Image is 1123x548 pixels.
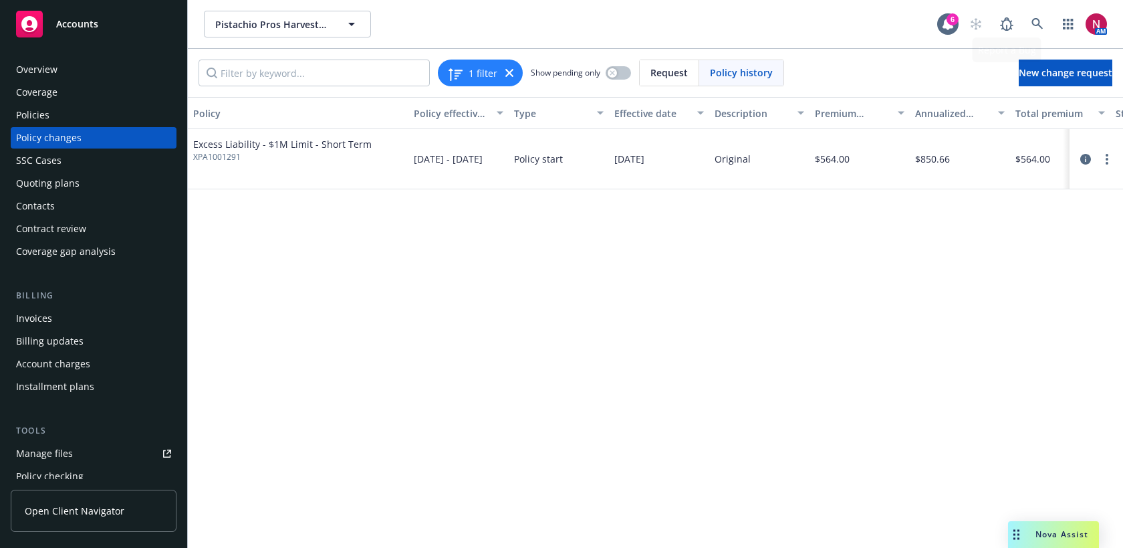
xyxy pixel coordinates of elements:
div: Billing [11,289,176,302]
a: circleInformation [1078,151,1094,167]
div: Drag to move [1008,521,1025,548]
span: Policy history [710,66,773,80]
div: Contacts [16,195,55,217]
a: Policies [11,104,176,126]
span: Policy start [514,152,563,166]
a: more [1099,151,1115,167]
a: Start snowing [963,11,989,37]
span: 1 filter [469,66,497,80]
div: Type [514,106,589,120]
div: Policy [193,106,403,120]
div: Premium change [815,106,890,120]
a: Report a Bug [993,11,1020,37]
div: Policies [16,104,49,126]
input: Filter by keyword... [199,60,430,86]
span: Show pending only [531,67,600,78]
div: Effective date [614,106,689,120]
img: photo [1086,13,1107,35]
a: Invoices [11,308,176,329]
button: Policy [188,97,408,129]
span: [DATE] [614,152,644,166]
a: Contract review [11,218,176,240]
a: Accounts [11,5,176,43]
div: Coverage [16,82,57,103]
div: Manage files [16,443,73,464]
span: Open Client Navigator [25,504,124,518]
div: Description [715,106,789,120]
div: Overview [16,59,57,80]
div: Contract review [16,218,86,240]
span: Excess Liability - $1M Limit - Short Term [193,137,372,151]
button: Effective date [609,97,709,129]
div: Policy checking [16,466,84,487]
a: New change request [1019,60,1112,86]
a: Coverage gap analysis [11,241,176,262]
div: Tools [11,424,176,438]
a: Quoting plans [11,173,176,194]
span: Request [650,66,688,80]
a: Overview [11,59,176,80]
span: XPA1001291 [193,151,372,163]
a: Policy checking [11,466,176,487]
a: Coverage [11,82,176,103]
a: Installment plans [11,376,176,397]
div: Billing updates [16,331,84,352]
span: Pistachio Pros Harvesters, Inc [215,17,331,31]
div: Policy changes [16,127,82,149]
div: SSC Cases [16,150,61,171]
a: Account charges [11,353,176,375]
span: $564.00 [815,152,850,166]
div: 6 [947,13,959,25]
a: Contacts [11,195,176,217]
div: Invoices [16,308,52,329]
button: Total premium [1010,97,1110,129]
a: Manage files [11,443,176,464]
div: Quoting plans [16,173,80,194]
a: Billing updates [11,331,176,352]
div: Total premium [1015,106,1090,120]
div: Annualized total premium change [915,106,990,120]
a: Search [1024,11,1051,37]
a: Switch app [1055,11,1082,37]
span: [DATE] - [DATE] [414,152,483,166]
div: Coverage gap analysis [16,241,116,262]
div: Installment plans [16,376,94,397]
button: Nova Assist [1008,521,1099,548]
button: Type [509,97,609,129]
a: SSC Cases [11,150,176,171]
span: Accounts [56,19,98,29]
button: Pistachio Pros Harvesters, Inc [204,11,371,37]
span: $564.00 [1015,152,1050,166]
span: New change request [1019,66,1112,79]
button: Policy effective dates [408,97,509,129]
span: $850.66 [915,152,950,166]
button: Description [709,97,809,129]
div: Policy effective dates [414,106,489,120]
button: Premium change [809,97,910,129]
div: Original [715,152,751,166]
div: Account charges [16,353,90,375]
span: Nova Assist [1035,529,1088,540]
a: Policy changes [11,127,176,149]
button: Annualized total premium change [910,97,1010,129]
